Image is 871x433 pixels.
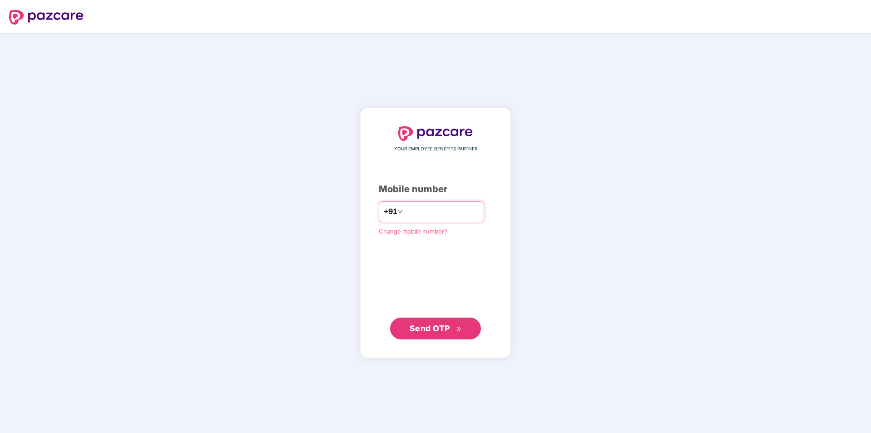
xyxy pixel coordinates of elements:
[384,206,397,217] span: +91
[398,126,473,141] img: logo
[390,318,481,339] button: Send OTPdouble-right
[410,324,450,333] span: Send OTP
[456,326,462,332] span: double-right
[379,182,492,196] div: Mobile number
[9,10,84,25] img: logo
[394,145,477,153] span: YOUR EMPLOYEE BENEFITS PARTNER
[379,228,447,235] a: Change mobile number?
[397,209,403,214] span: down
